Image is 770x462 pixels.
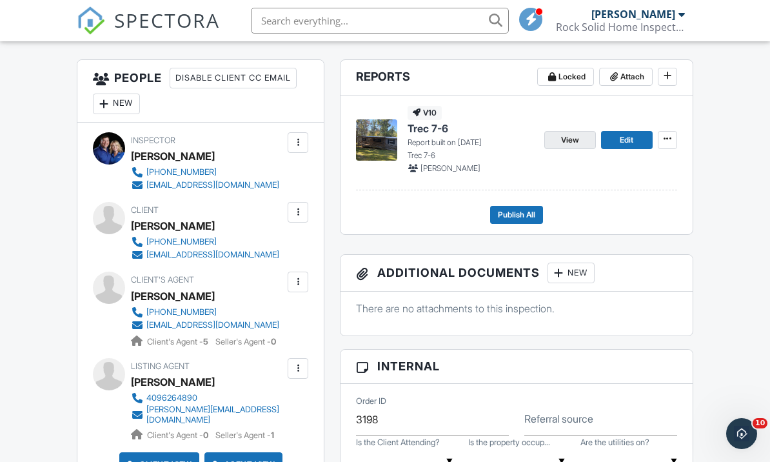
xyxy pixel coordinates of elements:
[146,237,217,247] div: [PHONE_NUMBER]
[114,6,220,34] span: SPECTORA
[591,8,675,21] div: [PERSON_NAME]
[77,6,105,35] img: The Best Home Inspection Software - Spectora
[146,307,217,317] div: [PHONE_NUMBER]
[131,166,279,179] a: [PHONE_NUMBER]
[203,430,208,440] strong: 0
[77,60,324,123] h3: People
[131,179,279,192] a: [EMAIL_ADDRESS][DOMAIN_NAME]
[146,250,279,260] div: [EMAIL_ADDRESS][DOMAIN_NAME]
[146,180,279,190] div: [EMAIL_ADDRESS][DOMAIN_NAME]
[341,350,692,383] h3: Internal
[131,236,279,248] a: [PHONE_NUMBER]
[215,430,274,440] span: Seller's Agent -
[356,396,386,407] label: Order ID
[131,405,284,425] a: [PERSON_NAME][EMAIL_ADDRESS][DOMAIN_NAME]
[147,430,210,440] span: Client's Agent -
[524,412,593,426] label: Referral source
[556,21,685,34] div: Rock Solid Home Inspection
[753,418,767,428] span: 10
[271,337,276,346] strong: 0
[131,392,284,405] a: 4096264890
[548,263,595,283] div: New
[131,216,215,236] div: [PERSON_NAME]
[131,136,175,145] span: Inspector
[131,205,159,215] span: Client
[131,146,215,166] div: [PERSON_NAME]
[93,94,140,114] div: New
[131,286,215,306] a: [PERSON_NAME]
[271,430,274,440] strong: 1
[146,405,284,425] div: [PERSON_NAME][EMAIL_ADDRESS][DOMAIN_NAME]
[356,437,440,448] label: Is the Client Attending?
[356,301,676,316] p: There are no attachments to this inspection.
[131,361,190,371] span: Listing Agent
[726,418,757,449] iframe: Intercom live chat
[146,167,217,177] div: [PHONE_NUMBER]
[146,393,197,403] div: 4096264890
[341,255,692,292] h3: Additional Documents
[215,337,276,346] span: Seller's Agent -
[146,320,279,330] div: [EMAIL_ADDRESS][DOMAIN_NAME]
[131,248,279,261] a: [EMAIL_ADDRESS][DOMAIN_NAME]
[131,372,215,392] a: [PERSON_NAME]
[203,337,208,346] strong: 5
[251,8,509,34] input: Search everything...
[131,275,194,285] span: Client's Agent
[77,17,220,45] a: SPECTORA
[468,437,550,448] label: Is the property occupied?
[147,337,210,346] span: Client's Agent -
[131,306,279,319] a: [PHONE_NUMBER]
[580,437,649,448] label: Are the utilities on?
[170,68,297,88] div: Disable Client CC Email
[131,319,279,332] a: [EMAIL_ADDRESS][DOMAIN_NAME]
